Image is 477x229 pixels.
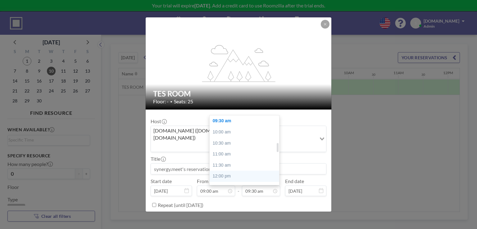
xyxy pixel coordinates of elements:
div: 10:00 am [210,127,282,138]
div: 11:00 am [210,149,282,160]
div: 12:00 pm [210,171,282,182]
g: flex-grow: 1.2; [202,44,275,82]
span: Floor: - [153,98,169,105]
label: Title [151,156,165,162]
span: [DOMAIN_NAME] ([DOMAIN_NAME][EMAIL_ADDRESS][DOMAIN_NAME]) [152,127,315,141]
label: Repeat (until [DATE]) [158,202,203,208]
div: 09:30 am [210,115,282,127]
label: From [197,178,208,184]
div: 10:30 am [210,138,282,149]
input: Search for option [152,142,316,150]
span: - [238,180,239,194]
div: 11:30 am [210,160,282,171]
div: Search for option [151,126,326,152]
label: End date [285,178,304,184]
h2: TES ROOM [153,89,325,98]
span: • [170,99,172,104]
div: 12:30 pm [210,182,282,193]
span: Seats: 25 [174,98,193,105]
label: Start date [151,178,172,184]
input: synergy.meet's reservation [151,164,326,174]
label: Host [151,118,166,124]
